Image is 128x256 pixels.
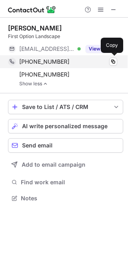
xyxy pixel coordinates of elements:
[21,195,120,202] span: Notes
[19,45,75,52] span: [EMAIL_ADDRESS][PERSON_NAME][DOMAIN_NAME]
[43,81,48,87] img: -
[8,5,56,14] img: ContactOut v5.3.10
[8,24,62,32] div: [PERSON_NAME]
[8,193,123,204] button: Notes
[8,138,123,153] button: Send email
[8,157,123,172] button: Add to email campaign
[19,58,69,65] span: [PHONE_NUMBER]
[8,100,123,114] button: save-profile-one-click
[22,161,85,168] span: Add to email campaign
[85,45,117,53] button: Reveal Button
[8,177,123,188] button: Find work email
[8,119,123,133] button: AI write personalized message
[19,81,123,87] a: Show less
[22,104,109,110] div: Save to List / ATS / CRM
[8,33,123,40] div: First Option Landscape
[19,71,69,78] span: [PHONE_NUMBER]
[22,142,53,149] span: Send email
[21,179,120,186] span: Find work email
[22,123,108,129] span: AI write personalized message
